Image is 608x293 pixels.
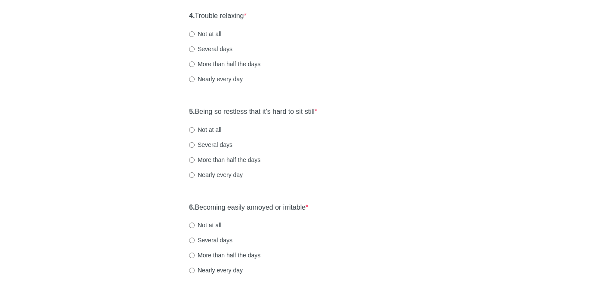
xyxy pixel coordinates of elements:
[189,76,195,82] input: Nearly every day
[189,251,260,259] label: More than half the days
[189,204,195,211] strong: 6.
[189,236,232,244] label: Several days
[189,60,260,68] label: More than half the days
[189,107,317,117] label: Being so restless that it's hard to sit still
[189,31,195,37] input: Not at all
[189,142,195,148] input: Several days
[189,61,195,67] input: More than half the days
[189,172,195,178] input: Nearly every day
[189,140,232,149] label: Several days
[189,203,309,213] label: Becoming easily annoyed or irritable
[189,266,243,275] label: Nearly every day
[189,221,221,229] label: Not at all
[189,46,195,52] input: Several days
[189,11,247,21] label: Trouble relaxing
[189,45,232,53] label: Several days
[189,253,195,258] input: More than half the days
[189,238,195,243] input: Several days
[189,12,195,19] strong: 4.
[189,156,260,164] label: More than half the days
[189,127,195,133] input: Not at all
[189,223,195,228] input: Not at all
[189,157,195,163] input: More than half the days
[189,268,195,273] input: Nearly every day
[189,108,195,115] strong: 5.
[189,171,243,179] label: Nearly every day
[189,75,243,83] label: Nearly every day
[189,30,221,38] label: Not at all
[189,125,221,134] label: Not at all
